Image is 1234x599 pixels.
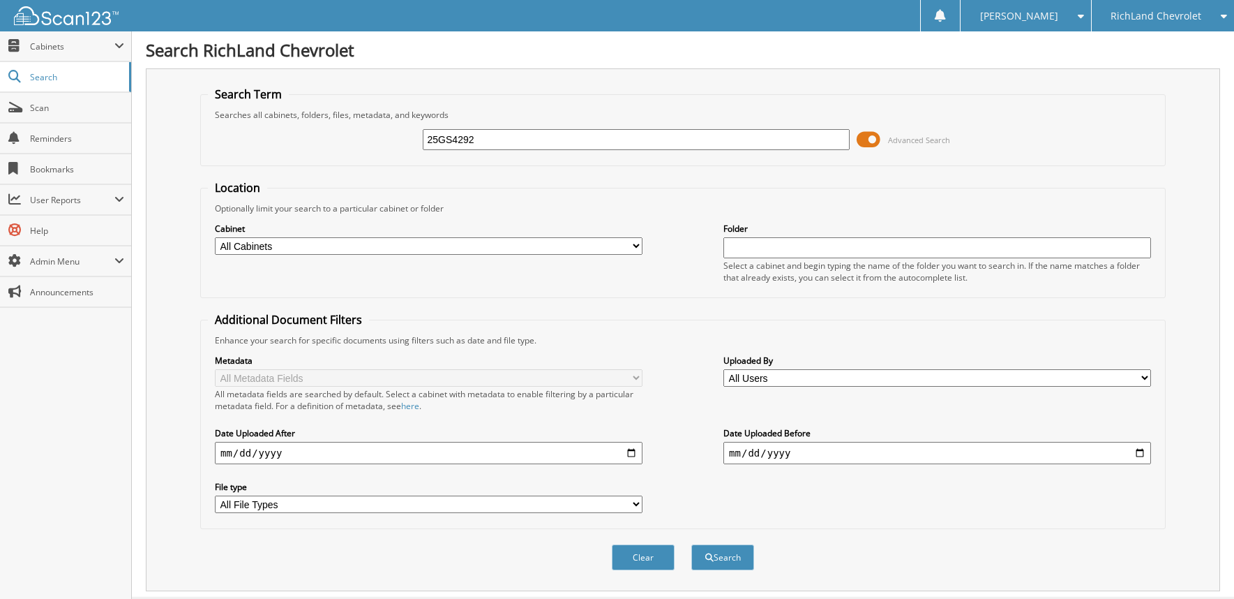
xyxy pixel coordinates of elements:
label: Cabinet [215,223,642,235]
div: Optionally limit your search to a particular cabinet or folder [208,202,1158,214]
label: Date Uploaded Before [723,427,1151,439]
span: User Reports [30,194,114,206]
input: end [723,442,1151,464]
button: Search [691,545,754,570]
span: RichLand Chevrolet [1111,12,1201,20]
input: start [215,442,642,464]
label: Metadata [215,355,642,367]
div: All metadata fields are searched by default. Select a cabinet with metadata to enable filtering b... [215,388,642,412]
div: Select a cabinet and begin typing the name of the folder you want to search in. If the name match... [723,260,1151,283]
img: scan123-logo-white.svg [14,6,119,25]
span: Cabinets [30,40,114,52]
span: Announcements [30,286,124,298]
span: Admin Menu [30,256,114,267]
div: Searches all cabinets, folders, files, metadata, and keywords [208,109,1158,121]
div: Enhance your search for specific documents using filters such as date and file type. [208,334,1158,346]
legend: Search Term [208,87,289,102]
span: Bookmarks [30,163,124,175]
legend: Location [208,180,267,195]
span: Reminders [30,133,124,145]
span: [PERSON_NAME] [980,12,1058,20]
span: Scan [30,102,124,114]
label: File type [215,481,642,493]
a: here [401,400,419,412]
legend: Additional Document Filters [208,312,369,327]
label: Folder [723,223,1151,235]
iframe: Chat Widget [1164,532,1234,599]
span: Search [30,71,122,83]
h1: Search RichLand Chevrolet [146,38,1220,61]
button: Clear [612,545,675,570]
label: Date Uploaded After [215,427,642,439]
label: Uploaded By [723,355,1151,367]
span: Help [30,225,124,237]
span: Advanced Search [888,135,950,145]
